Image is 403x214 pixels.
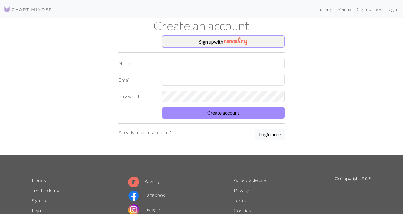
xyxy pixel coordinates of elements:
img: Ravelry logo [128,177,139,187]
a: Privacy [234,187,249,193]
a: Acceptable use [234,177,266,183]
a: Cookies [234,208,251,213]
a: Instagram [128,206,165,212]
a: Library [315,3,335,15]
a: Sign up [32,198,46,203]
label: Email [115,74,158,86]
button: Sign upwith [162,35,285,48]
label: Name [115,58,158,69]
a: Sign up free [355,3,384,15]
img: Logo [4,6,52,13]
a: Manual [335,3,355,15]
a: Library [32,177,47,183]
a: Login [32,208,43,213]
img: Facebook logo [128,190,139,201]
a: Ravelry [128,178,160,184]
a: Login here [255,129,285,141]
a: Login [384,3,399,15]
h1: Create an account [28,18,375,33]
p: Already have an account? [118,129,171,136]
button: Login here [255,129,285,140]
img: Ravelry [224,37,247,45]
a: Try the demo [32,187,59,193]
a: Facebook [128,192,165,198]
button: Create account [162,107,285,119]
label: Password [115,91,158,102]
a: Terms [234,198,247,203]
